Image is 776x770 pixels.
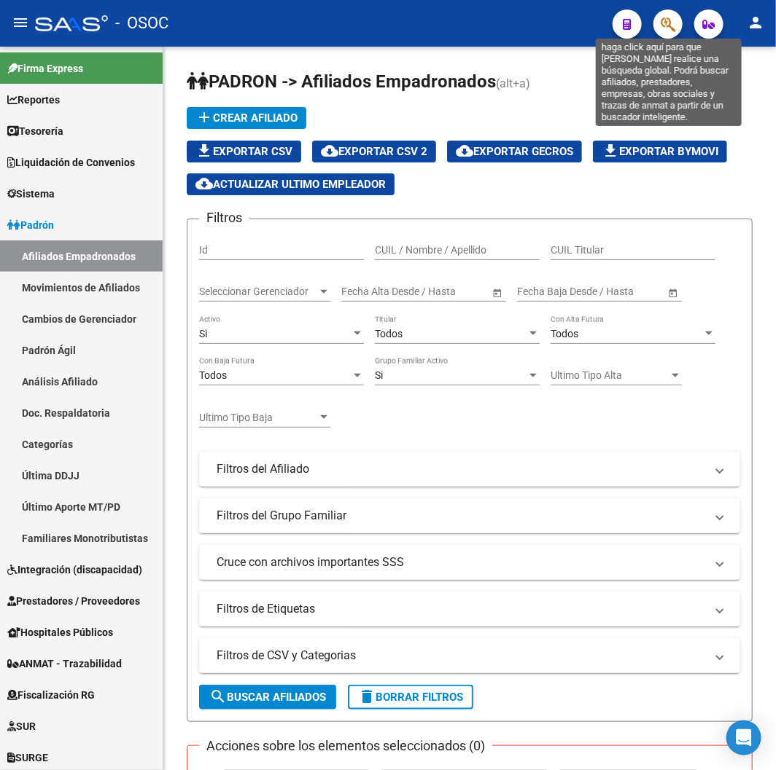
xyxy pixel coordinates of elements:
mat-panel-title: Filtros de CSV y Categorias [217,648,705,664]
span: Buscar Afiliados [209,691,326,704]
button: Exportar GECROS [447,141,582,162]
mat-icon: cloud_download [321,142,338,160]
input: End date [575,286,646,298]
mat-expansion-panel-header: Filtros del Grupo Familiar [199,498,740,533]
span: Todos [551,328,578,339]
span: Integración (discapacidad) [7,562,142,578]
mat-icon: search [209,688,227,705]
span: Sistema [7,186,55,202]
mat-expansion-panel-header: Filtros del Afiliado [199,452,740,487]
button: Exportar CSV [187,141,301,162]
span: PADRON -> Afiliados Empadronados [187,71,496,92]
button: Actualizar ultimo Empleador [187,173,395,195]
span: Hospitales Públicos [7,624,113,640]
span: Tesorería [7,123,63,139]
span: Ultimo Tipo Alta [551,369,669,382]
span: (alt+a) [496,76,530,90]
mat-panel-title: Filtros del Afiliado [217,461,705,477]
span: Actualizar ultimo Empleador [195,178,386,191]
h3: Acciones sobre los elementos seleccionados (0) [199,736,492,756]
span: Prestadores / Proveedores [7,593,140,609]
button: Borrar Filtros [348,685,473,710]
span: Firma Express [7,60,83,76]
mat-expansion-panel-header: Filtros de CSV y Categorias [199,638,740,673]
span: Borrar Filtros [358,691,463,704]
mat-panel-title: Cruce con archivos importantes SSS [217,554,705,570]
span: Exportar GECROS [456,145,573,158]
span: SURGE [7,750,48,766]
button: Exportar Bymovi [593,141,727,162]
span: Liquidación de Convenios [7,154,135,170]
mat-icon: file_download [602,142,619,160]
span: Todos [199,369,227,381]
span: Todos [375,328,403,339]
h3: Filtros [199,208,249,228]
span: Padrón [7,217,54,233]
button: Buscar Afiliados [199,685,336,710]
div: Open Intercom Messenger [726,720,761,755]
mat-expansion-panel-header: Filtros de Etiquetas [199,592,740,626]
mat-panel-title: Filtros de Etiquetas [217,601,705,617]
mat-icon: cloud_download [195,175,213,192]
span: Ultimo Tipo Baja [199,412,317,424]
span: Exportar CSV 2 [321,145,427,158]
span: ANMAT - Trazabilidad [7,656,122,672]
span: Crear Afiliado [195,111,298,125]
button: Crear Afiliado [187,107,306,129]
span: Si [375,369,383,381]
input: Start date [517,286,562,298]
mat-icon: add [195,109,213,126]
span: Si [199,328,207,339]
span: - OSOC [115,7,168,39]
button: Open calendar [489,285,505,300]
span: SUR [7,718,36,734]
mat-icon: file_download [195,142,213,160]
mat-panel-title: Filtros del Grupo Familiar [217,508,705,524]
span: Exportar Bymovi [602,145,718,158]
span: Exportar CSV [195,145,292,158]
input: End date [399,286,470,298]
mat-icon: cloud_download [456,142,473,160]
mat-icon: person [747,14,764,31]
mat-expansion-panel-header: Cruce con archivos importantes SSS [199,545,740,580]
span: Seleccionar Gerenciador [199,286,317,298]
button: Exportar CSV 2 [312,141,436,162]
mat-icon: delete [358,688,376,705]
input: Start date [341,286,387,298]
mat-icon: menu [12,14,29,31]
button: Open calendar [665,285,680,300]
span: Reportes [7,92,60,108]
span: Fiscalización RG [7,687,95,703]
